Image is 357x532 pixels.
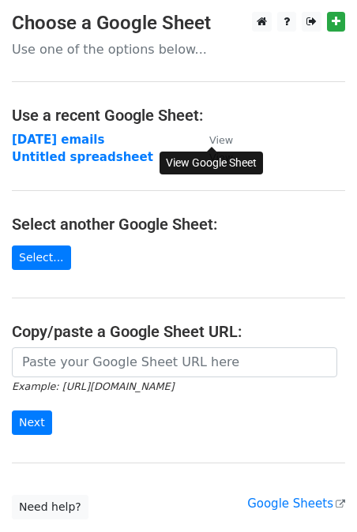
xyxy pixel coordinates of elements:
[247,496,345,511] a: Google Sheets
[12,245,71,270] a: Select...
[12,106,345,125] h4: Use a recent Google Sheet:
[12,12,345,35] h3: Choose a Google Sheet
[12,322,345,341] h4: Copy/paste a Google Sheet URL:
[12,133,104,147] a: [DATE] emails
[12,380,174,392] small: Example: [URL][DOMAIN_NAME]
[209,134,233,146] small: View
[12,41,345,58] p: Use one of the options below...
[12,347,337,377] input: Paste your Google Sheet URL here
[12,495,88,519] a: Need help?
[160,152,263,174] div: View Google Sheet
[12,410,52,435] input: Next
[278,456,357,532] iframe: Chat Widget
[12,150,153,164] a: Untitled spreadsheet
[12,215,345,234] h4: Select another Google Sheet:
[194,133,233,147] a: View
